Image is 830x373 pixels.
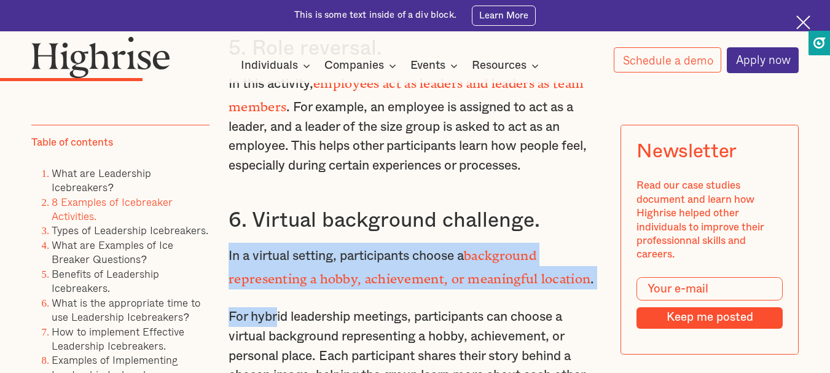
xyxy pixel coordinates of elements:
[52,323,184,353] a: How to implement Effective Leadership Icebreakers.
[229,71,601,175] p: In this activity, . For example, an employee is assigned to act as a leader, and a leader of the ...
[52,265,159,296] a: Benefits of Leadership Icebreakers.
[636,179,783,262] div: Read our case studies document and learn how Highrise helped other individuals to improve their p...
[52,294,200,324] a: What is the appropriate time to use Leadership Icebreakers?
[614,47,722,73] a: Schedule a demo
[294,9,456,22] div: This is some text inside of a div block.
[472,58,527,73] div: Resources
[52,222,208,238] a: Types of Leadership Icebreakers.
[229,76,584,108] strong: employees act as leaders and leaders as team members
[636,141,737,163] div: Newsletter
[31,36,170,78] img: Highrise logo
[636,277,783,300] input: Your e-mail
[229,243,601,289] p: In a virtual setting, participants choose a .
[52,193,173,224] a: 8 Examples of Icebreaker Activities.
[52,237,173,267] a: What are Examples of Ice Breaker Questions?
[324,58,384,73] div: Companies
[472,58,542,73] div: Resources
[241,58,314,73] div: Individuals
[324,58,400,73] div: Companies
[229,208,601,234] h3: 6. Virtual background challenge.
[636,307,783,329] input: Keep me posted
[31,136,113,149] div: Table of contents
[727,47,799,73] a: Apply now
[241,58,298,73] div: Individuals
[636,277,783,329] form: Modal Form
[410,58,445,73] div: Events
[410,58,461,73] div: Events
[52,164,151,195] a: What are Leadership Icebreakers?
[472,6,536,26] a: Learn More
[796,15,810,29] img: Cross icon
